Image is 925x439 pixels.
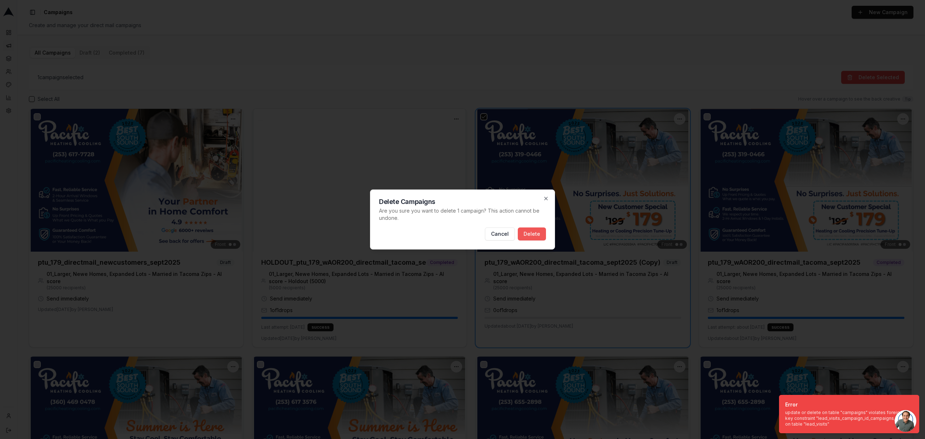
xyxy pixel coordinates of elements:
button: Delete [518,227,546,240]
h2: Delete Campaigns [379,199,546,205]
p: Are you sure you want to delete 1 campaign? This action cannot be undone. [379,207,546,222]
button: Cancel [485,227,515,240]
div: update or delete on table "campaigns" violates foreign key constraint "lead_visits_campaign_id_ca... [785,410,910,427]
div: Error [785,401,910,408]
